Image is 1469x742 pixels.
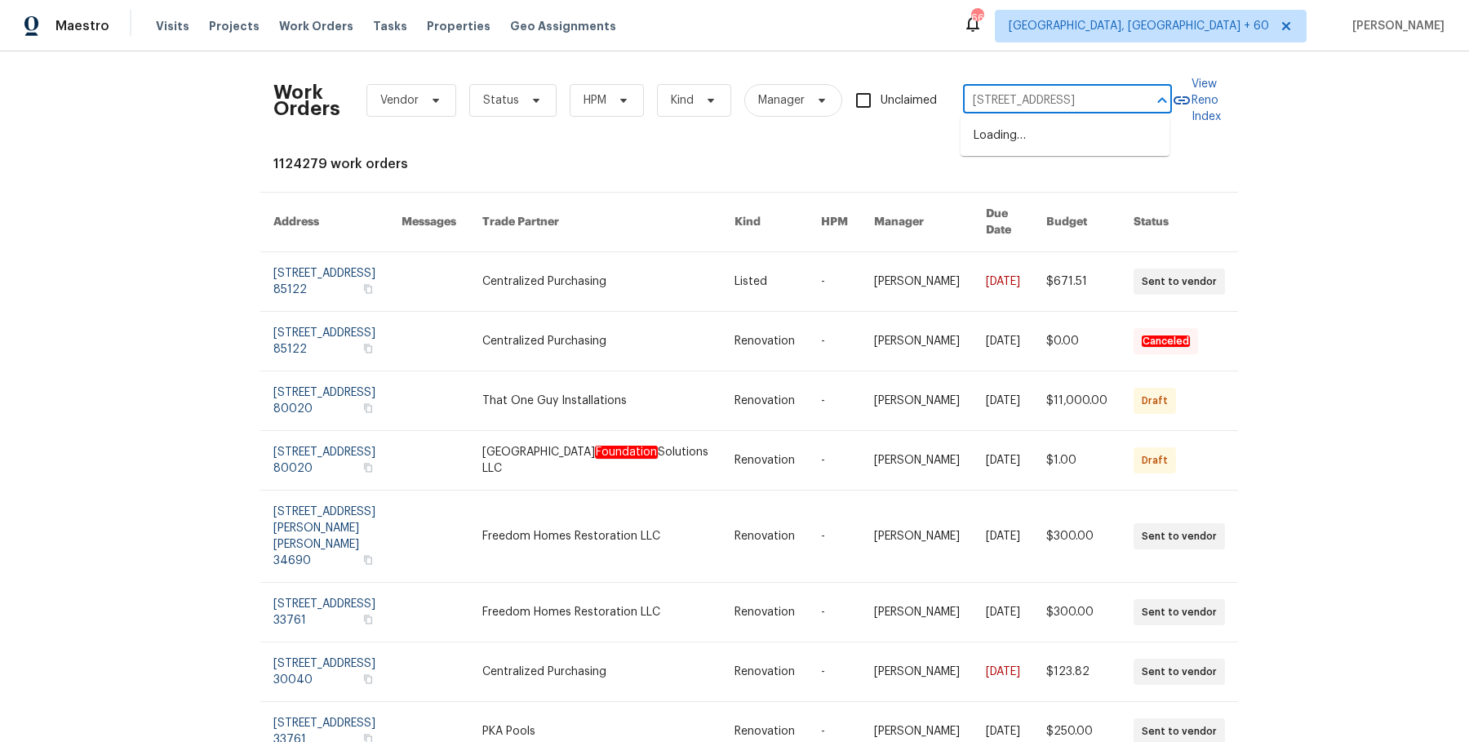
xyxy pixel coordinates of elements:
[721,312,808,371] td: Renovation
[973,193,1033,252] th: Due Date
[808,312,861,371] td: -
[469,312,721,371] td: Centralized Purchasing
[861,371,973,431] td: [PERSON_NAME]
[273,84,340,117] h2: Work Orders
[156,18,189,34] span: Visits
[469,642,721,702] td: Centralized Purchasing
[361,612,375,627] button: Copy Address
[861,193,973,252] th: Manager
[721,193,808,252] th: Kind
[469,431,721,491] td: [GEOGRAPHIC_DATA] Solutions LLC
[963,88,1126,113] input: Enter in an address
[1151,89,1174,112] button: Close
[881,92,937,109] span: Unclaimed
[584,92,606,109] span: HPM
[260,193,388,252] th: Address
[427,18,490,34] span: Properties
[388,193,469,252] th: Messages
[808,431,861,491] td: -
[861,583,973,642] td: [PERSON_NAME]
[971,10,983,26] div: 660
[483,92,519,109] span: Status
[469,371,721,431] td: That One Guy Installations
[380,92,419,109] span: Vendor
[469,583,721,642] td: Freedom Homes Restoration LLC
[808,252,861,312] td: -
[1121,193,1238,252] th: Status
[808,371,861,431] td: -
[808,642,861,702] td: -
[961,116,1169,156] div: Loading…
[1172,76,1221,125] a: View Reno Index
[361,282,375,296] button: Copy Address
[861,431,973,491] td: [PERSON_NAME]
[721,491,808,583] td: Renovation
[361,401,375,415] button: Copy Address
[721,252,808,312] td: Listed
[808,491,861,583] td: -
[808,193,861,252] th: HPM
[721,431,808,491] td: Renovation
[758,92,805,109] span: Manager
[273,156,1196,172] div: 1124279 work orders
[861,642,973,702] td: [PERSON_NAME]
[721,583,808,642] td: Renovation
[721,642,808,702] td: Renovation
[469,252,721,312] td: Centralized Purchasing
[861,312,973,371] td: [PERSON_NAME]
[361,553,375,567] button: Copy Address
[361,341,375,356] button: Copy Address
[469,491,721,583] td: Freedom Homes Restoration LLC
[55,18,109,34] span: Maestro
[861,491,973,583] td: [PERSON_NAME]
[209,18,260,34] span: Projects
[1346,18,1445,34] span: [PERSON_NAME]
[1009,18,1269,34] span: [GEOGRAPHIC_DATA], [GEOGRAPHIC_DATA] + 60
[671,92,694,109] span: Kind
[861,252,973,312] td: [PERSON_NAME]
[721,371,808,431] td: Renovation
[510,18,616,34] span: Geo Assignments
[1033,193,1121,252] th: Budget
[361,672,375,686] button: Copy Address
[361,460,375,475] button: Copy Address
[808,583,861,642] td: -
[373,20,407,32] span: Tasks
[279,18,353,34] span: Work Orders
[469,193,721,252] th: Trade Partner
